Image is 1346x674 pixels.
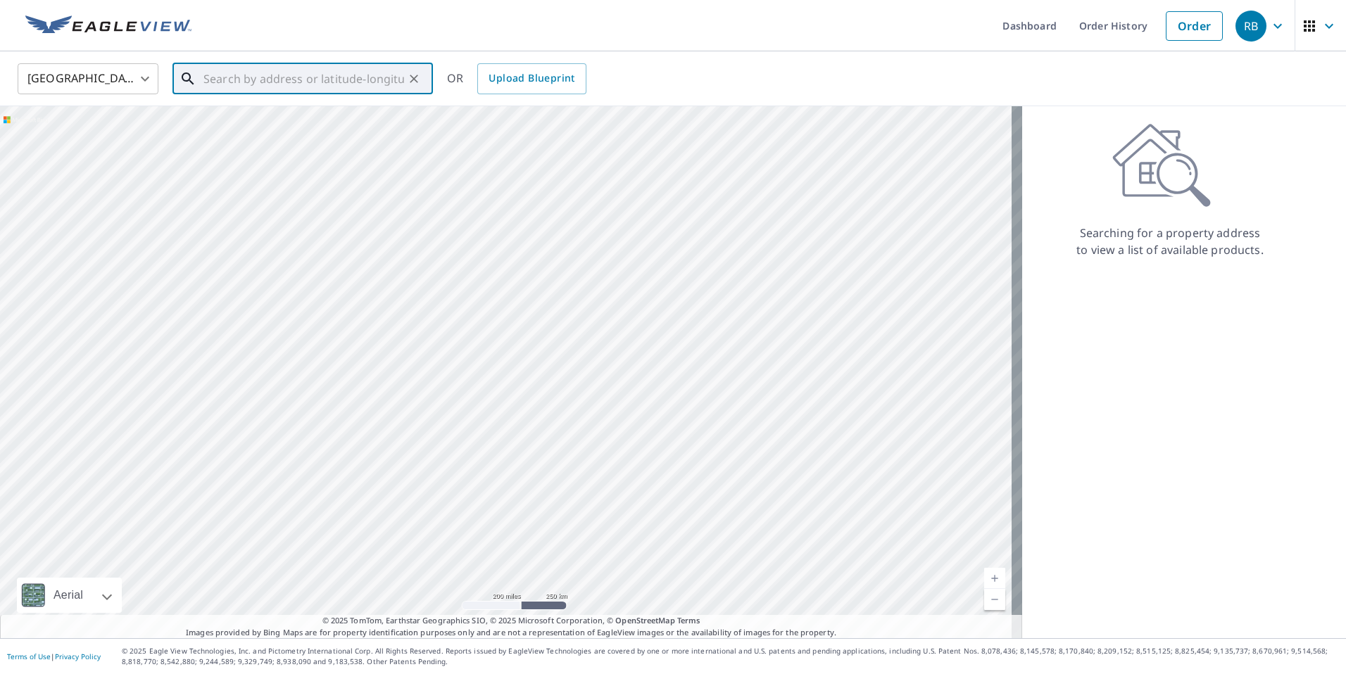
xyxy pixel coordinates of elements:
[1076,224,1264,258] p: Searching for a property address to view a list of available products.
[489,70,574,87] span: Upload Blueprint
[984,568,1005,589] a: Current Level 5, Zoom In
[122,646,1339,667] p: © 2025 Eagle View Technologies, Inc. and Pictometry International Corp. All Rights Reserved. Repo...
[447,63,586,94] div: OR
[18,59,158,98] div: [GEOGRAPHIC_DATA]
[49,578,87,613] div: Aerial
[1235,11,1266,42] div: RB
[322,615,700,627] span: © 2025 TomTom, Earthstar Geographics SIO, © 2025 Microsoft Corporation, ©
[477,63,586,94] a: Upload Blueprint
[203,59,404,98] input: Search by address or latitude-longitude
[7,652,101,661] p: |
[1166,11,1223,41] a: Order
[17,578,122,613] div: Aerial
[55,651,101,661] a: Privacy Policy
[677,615,700,625] a: Terms
[7,651,51,661] a: Terms of Use
[615,615,674,625] a: OpenStreetMap
[404,69,424,89] button: Clear
[25,15,191,37] img: EV Logo
[984,589,1005,610] a: Current Level 5, Zoom Out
